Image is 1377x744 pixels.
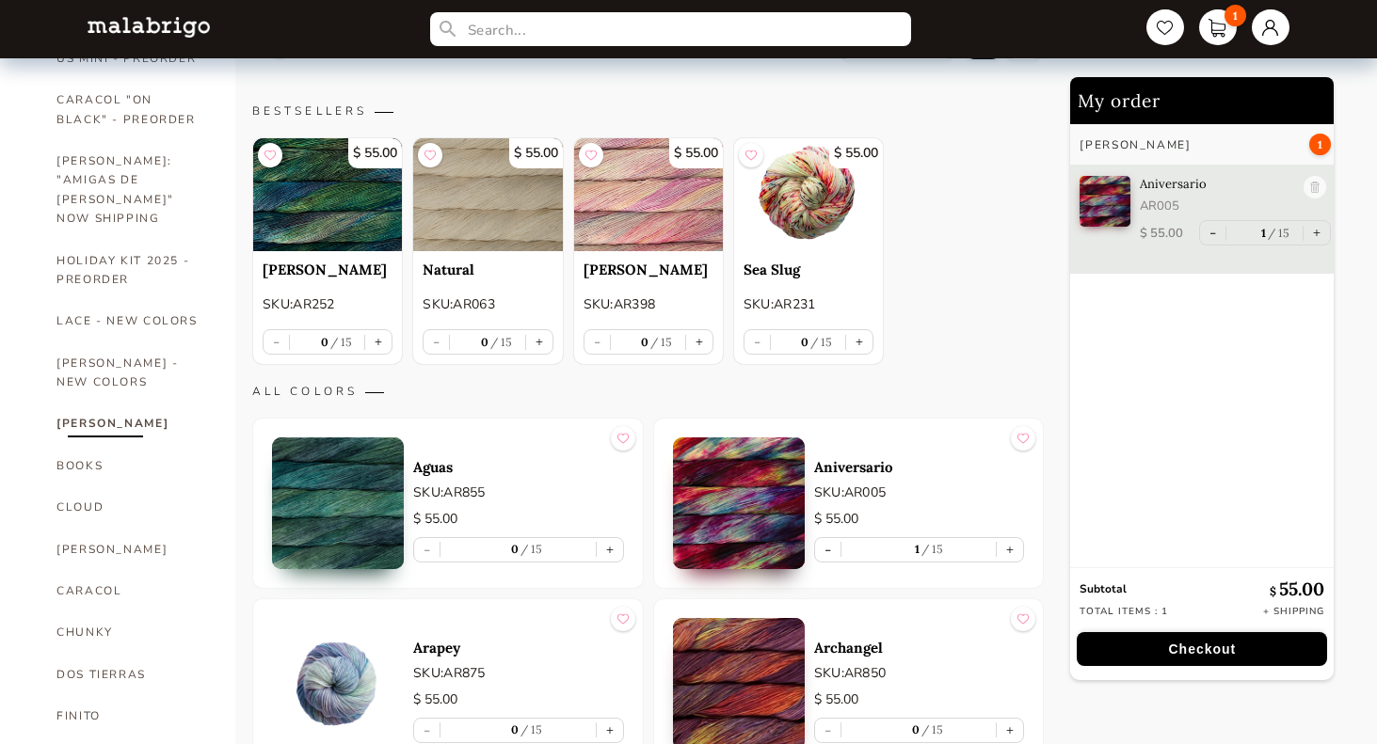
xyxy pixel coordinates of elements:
p: 55.00 [1270,578,1324,600]
p: $ 55.00 [669,138,723,168]
p: SKU: AR855 [413,483,624,502]
p: SKU: AR252 [263,294,392,314]
img: Rosalinda [574,138,723,251]
a: Sea Slug [744,261,873,278]
p: $ 55.00 [829,138,883,168]
p: $ 55.00 [814,689,1025,710]
button: + [846,330,873,354]
a: [PERSON_NAME] [56,403,207,444]
a: Archangel [814,639,1025,657]
label: 15 [648,335,673,349]
p: $ 55.00 [413,509,624,530]
h2: My order [1070,77,1334,124]
label: 15 [920,542,944,556]
button: Checkout [1077,632,1327,666]
img: Natural [413,138,562,251]
strong: Subtotal [1080,581,1127,596]
a: [PERSON_NAME] - NEW COLORS [56,342,207,404]
img: 0.jpg [1080,176,1130,227]
button: - [1200,221,1225,245]
label: 15 [519,722,543,736]
a: LACE - NEW COLORS [56,300,207,341]
a: HOLIDAY KIT 2025 - PREORDER [56,240,207,301]
label: 15 [920,722,944,736]
p: $ 55.00 [348,138,402,168]
a: Arapey [413,639,624,657]
p: SKU: AR005 [814,483,1025,502]
p: SKU: AR850 [814,663,1025,683]
p: $ 55.00 [1140,225,1183,242]
button: + [1304,221,1330,245]
a: $ 55.00 [413,138,562,251]
a: Aniversario [814,458,1025,476]
a: 1 [1199,9,1237,45]
label: 15 [328,335,353,349]
p: $ 55.00 [814,509,1025,530]
a: FINITO [56,695,207,736]
a: CLOUD [56,486,207,528]
span: 1 [1225,5,1246,26]
button: + [997,538,1023,562]
img: Sea Slug [734,138,883,251]
a: Aguas [413,458,624,476]
p: + Shipping [1263,605,1324,618]
p: SKU: AR398 [584,294,713,314]
button: + [526,330,552,354]
label: 15 [519,542,543,556]
a: BOOKS [56,445,207,486]
button: + [365,330,392,354]
p: ALL COLORS [252,384,1044,399]
a: [PERSON_NAME] [584,261,713,278]
p: SKU: AR231 [744,294,873,314]
a: $ 55.00 [253,138,402,251]
a: Natural [423,261,552,278]
button: + [597,538,623,562]
button: + [597,719,623,742]
h3: [PERSON_NAME] [1080,137,1191,152]
a: CARACOL [56,570,207,611]
a: [PERSON_NAME] [263,261,392,278]
p: Total items : 1 [1080,605,1168,618]
a: [PERSON_NAME] [56,529,207,570]
a: CARACOL "ON BLACK" - PREORDER [56,79,207,140]
p: Aniversario [1140,176,1293,192]
p: AR005 [1140,198,1293,214]
span: $ [1270,584,1279,598]
label: 15 [488,335,513,349]
p: SKU: AR875 [413,663,624,683]
a: CHUNKY [56,611,207,653]
a: $ 55.00 [574,138,723,251]
a: [PERSON_NAME]: "AMIGAS DE [PERSON_NAME]" NOW SHIPPING [56,140,207,240]
a: $ 55.00 [734,138,883,251]
a: DOS TIERRAS [56,654,207,695]
p: $ 55.00 [413,689,624,710]
label: 15 [809,335,833,349]
button: + [686,330,713,354]
img: L5WsItTXhTFtyxb3tkNoXNspfcfOAAWlbXYcuBTUg0FA22wzaAJ6kXiYLTb6coiuTfQf1mE2HwVko7IAAAAASUVORK5CYII= [88,17,210,37]
button: - [815,538,841,562]
input: Search... [430,12,911,46]
a: Checkout [1070,632,1334,666]
img: 0.jpg [673,437,805,569]
button: + [997,719,1023,742]
span: 1 [1309,134,1331,155]
p: SKU: AR063 [423,294,552,314]
img: 0.jpg [272,437,404,569]
p: $ 55.00 [509,138,563,168]
img: Wabi Sabi [253,138,402,251]
p: BESTSELLERS [252,103,1044,119]
label: 15 [1266,226,1290,240]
